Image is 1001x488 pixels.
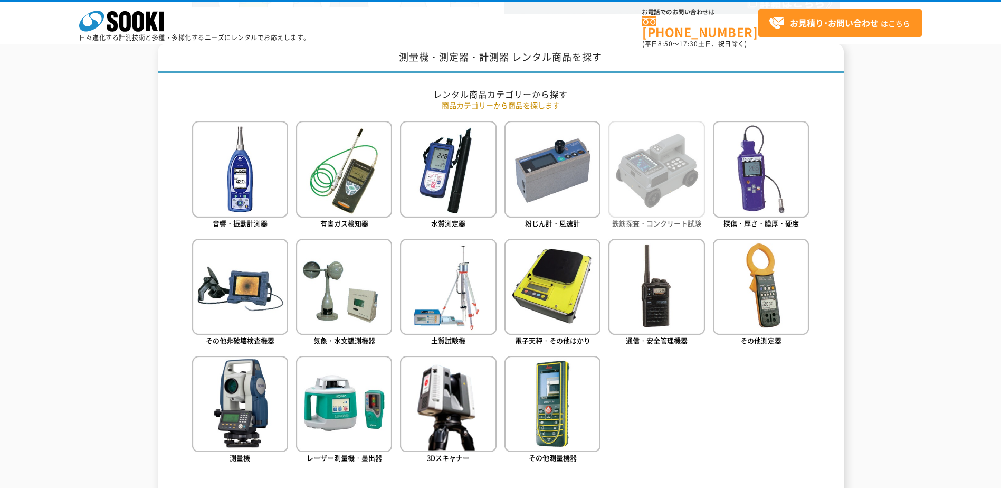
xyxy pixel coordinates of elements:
span: その他非破壊検査機器 [206,335,274,345]
a: 粉じん計・風速計 [504,121,600,230]
span: 土質試験機 [431,335,465,345]
img: 測量機 [192,356,288,452]
img: 通信・安全管理機器 [608,239,704,335]
span: 17:30 [679,39,698,49]
a: 測量機 [192,356,288,465]
span: 鉄筋探査・コンクリート試験 [612,218,701,228]
span: 気象・水文観測機器 [313,335,375,345]
span: 通信・安全管理機器 [626,335,688,345]
a: [PHONE_NUMBER] [642,16,758,38]
span: (平日 ～ 土日、祝日除く) [642,39,747,49]
img: 音響・振動計測器 [192,121,288,217]
a: 有害ガス検知器 [296,121,392,230]
a: 鉄筋探査・コンクリート試験 [608,121,704,230]
a: レーザー測量機・墨出器 [296,356,392,465]
img: 気象・水文観測機器 [296,239,392,335]
img: その他非破壊検査機器 [192,239,288,335]
a: その他測量機器 [504,356,600,465]
a: その他非破壊検査機器 [192,239,288,348]
a: 土質試験機 [400,239,496,348]
span: その他測定器 [740,335,781,345]
span: 探傷・厚さ・膜厚・硬度 [723,218,799,228]
span: レーザー測量機・墨出器 [307,453,382,463]
img: レーザー測量機・墨出器 [296,356,392,452]
img: その他測定器 [713,239,809,335]
a: お見積り･お問い合わせはこちら [758,9,922,37]
h1: 測量機・測定器・計測器 レンタル商品を探す [158,44,844,73]
strong: お見積り･お問い合わせ [790,16,879,29]
p: 日々進化する計測技術と多種・多様化するニーズにレンタルでお応えします。 [79,34,310,41]
a: 3Dスキャナー [400,356,496,465]
span: はこちら [769,15,910,31]
span: 有害ガス検知器 [320,218,368,228]
span: お電話でのお問い合わせは [642,9,758,15]
a: 探傷・厚さ・膜厚・硬度 [713,121,809,230]
span: 粉じん計・風速計 [525,218,580,228]
a: 音響・振動計測器 [192,121,288,230]
span: 電子天秤・その他はかり [515,335,590,345]
h2: レンタル商品カテゴリーから探す [192,89,809,100]
a: 電子天秤・その他はかり [504,239,600,348]
img: 粉じん計・風速計 [504,121,600,217]
a: 通信・安全管理機器 [608,239,704,348]
span: 測量機 [230,453,250,463]
img: 有害ガス検知器 [296,121,392,217]
p: 商品カテゴリーから商品を探します [192,100,809,111]
a: その他測定器 [713,239,809,348]
span: その他測量機器 [529,453,577,463]
img: 水質測定器 [400,121,496,217]
span: 水質測定器 [431,218,465,228]
span: 音響・振動計測器 [213,218,268,228]
img: 土質試験機 [400,239,496,335]
img: 電子天秤・その他はかり [504,239,600,335]
span: 8:50 [658,39,673,49]
a: 水質測定器 [400,121,496,230]
span: 3Dスキャナー [427,453,470,463]
a: 気象・水文観測機器 [296,239,392,348]
img: 鉄筋探査・コンクリート試験 [608,121,704,217]
img: 探傷・厚さ・膜厚・硬度 [713,121,809,217]
img: 3Dスキャナー [400,356,496,452]
img: その他測量機器 [504,356,600,452]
